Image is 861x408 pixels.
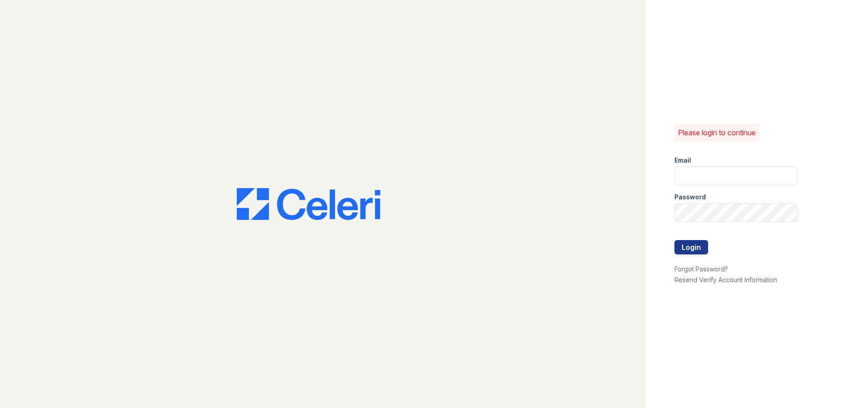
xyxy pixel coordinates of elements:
img: CE_Logo_Blue-a8612792a0a2168367f1c8372b55b34899dd931a85d93a1a3d3e32e68fde9ad4.png [237,188,380,220]
button: Login [674,240,708,254]
p: Please login to continue [678,127,756,138]
a: Forgot Password? [674,265,728,273]
label: Password [674,193,706,202]
label: Email [674,156,691,165]
a: Resend Verify Account Information [674,276,777,283]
